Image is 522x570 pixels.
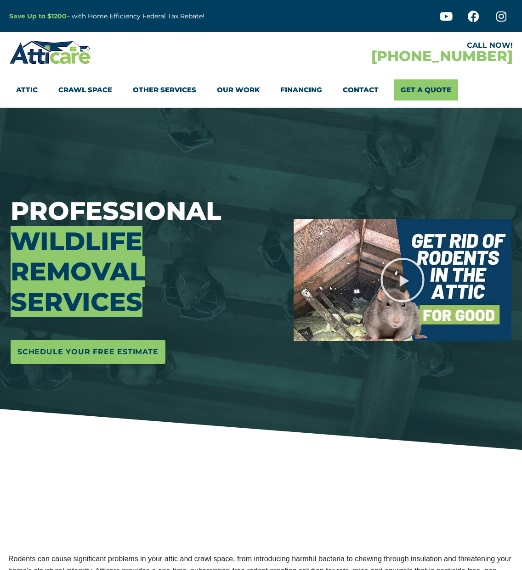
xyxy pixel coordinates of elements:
span: Schedule Your Free Estimate [17,345,159,359]
a: Financing [280,79,322,101]
a: Schedule Your Free Estimate [11,340,165,364]
a: Attic [16,79,38,101]
a: Crawl Space [58,79,112,101]
a: Contact [343,79,379,101]
a: Save Up to $1200 [9,12,67,20]
h3: Professional [11,196,280,317]
span: Wildlife Removal Services [11,226,145,317]
div: CALL NOW! [261,42,513,49]
div: Play Video [380,257,426,303]
a: Get A Quote [394,79,458,101]
p: – with Home Efficiency Federal Tax Rebate! [9,11,306,22]
a: Our Work [217,79,260,101]
a: Other Services [133,79,196,101]
nav: Menu [16,79,506,101]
